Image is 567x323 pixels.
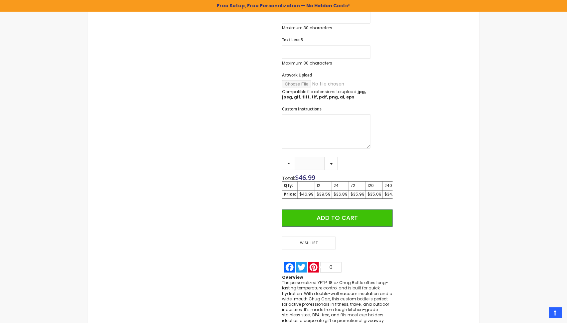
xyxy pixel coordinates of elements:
[317,214,358,222] span: Add to Cart
[282,72,312,78] span: Artwork Upload
[282,106,322,112] span: Custom Instructions
[351,192,364,197] div: $35.99
[308,262,342,273] a: Pinterest0
[351,183,364,189] div: 72
[282,37,303,43] span: Text Line 5
[317,192,331,197] div: $39.59
[384,192,397,197] div: $34.19
[284,262,296,273] a: Facebook
[367,183,381,189] div: 120
[334,183,348,189] div: 24
[296,262,308,273] a: Twitter
[282,210,392,227] button: Add to Cart
[282,61,370,66] p: Maximum 30 characters
[282,25,370,31] p: Maximum 30 characters
[282,89,370,100] p: Compatible file extensions to upload:
[295,173,315,182] span: $
[282,237,335,250] span: Wish List
[299,173,315,182] span: 46.99
[282,157,295,170] a: -
[299,192,314,197] div: $46.99
[325,157,338,170] a: +
[549,307,562,318] a: Top
[334,192,348,197] div: $36.89
[284,183,293,189] strong: Qty:
[282,175,295,182] span: Total:
[367,192,381,197] div: $35.09
[299,183,314,189] div: 1
[282,237,337,250] a: Wish List
[317,183,331,189] div: 12
[384,183,397,189] div: 240
[282,89,366,100] strong: jpg, jpeg, gif, tiff, tif, pdf, png, ai, eps
[284,192,296,197] strong: Price:
[282,275,303,280] strong: Overview
[330,265,333,270] span: 0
